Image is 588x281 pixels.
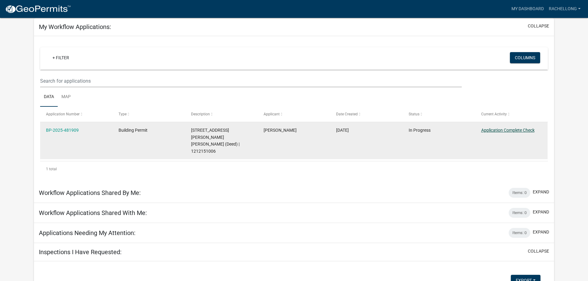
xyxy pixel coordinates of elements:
[402,107,475,122] datatable-header-cell: Status
[191,112,210,116] span: Description
[39,209,147,217] h5: Workflow Applications Shared With Me:
[533,189,549,195] button: expand
[48,52,74,63] a: + Filter
[40,87,58,107] a: Data
[185,107,258,122] datatable-header-cell: Description
[58,87,74,107] a: Map
[475,107,548,122] datatable-header-cell: Current Activity
[481,128,535,133] a: Application Complete Check
[509,208,530,218] div: Items: 0
[40,107,113,122] datatable-header-cell: Application Number
[533,209,549,215] button: expand
[113,107,185,122] datatable-header-cell: Type
[264,128,297,133] span: Rachel Long
[533,229,549,235] button: expand
[510,52,540,63] button: Columns
[258,107,330,122] datatable-header-cell: Applicant
[119,112,127,116] span: Type
[46,112,80,116] span: Application Number
[40,161,548,177] div: 1 total
[34,36,554,183] div: collapse
[336,128,349,133] span: 09/22/2025
[191,128,240,154] span: 5914 S 36TH AVE W NEWTON | HOLCOMB, BROCK (Deed) | 1212151006
[39,189,141,196] h5: Workflow Applications Shared By Me:
[509,188,530,198] div: Items: 0
[39,248,122,256] h5: Inspections I Have Requested:
[39,23,111,31] h5: My Workflow Applications:
[264,112,280,116] span: Applicant
[46,128,79,133] a: BP-2025-481909
[546,3,583,15] a: Rachellong
[336,112,358,116] span: Date Created
[509,3,546,15] a: My Dashboard
[40,75,461,87] input: Search for applications
[119,128,148,133] span: Building Permit
[528,23,549,29] button: collapse
[409,128,431,133] span: In Progress
[330,107,403,122] datatable-header-cell: Date Created
[481,112,507,116] span: Current Activity
[409,112,419,116] span: Status
[509,228,530,238] div: Items: 0
[39,229,136,237] h5: Applications Needing My Attention:
[528,248,549,254] button: collapse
